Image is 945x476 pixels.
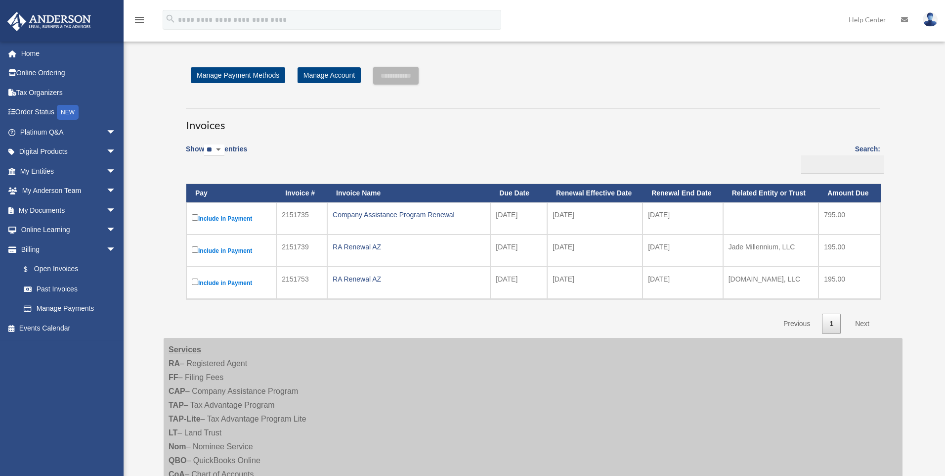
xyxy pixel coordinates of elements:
label: Include in Payment [192,212,271,225]
label: Include in Payment [192,244,271,257]
strong: QBO [169,456,186,465]
label: Include in Payment [192,277,271,289]
strong: FF [169,373,178,381]
a: Tax Organizers [7,83,131,102]
strong: TAP-Lite [169,415,201,423]
th: Amount Due: activate to sort column ascending [818,184,881,202]
span: arrow_drop_down [106,161,126,182]
img: Anderson Advisors Platinum Portal [4,12,94,31]
td: [DATE] [643,235,723,267]
td: [DATE] [490,267,547,299]
a: Billingarrow_drop_down [7,239,126,259]
td: [DATE] [643,202,723,235]
td: [DOMAIN_NAME], LLC [723,267,819,299]
a: My Documentsarrow_drop_down [7,200,131,220]
a: 1 [822,314,841,334]
strong: Nom [169,442,186,451]
th: Related Entity or Trust: activate to sort column ascending [723,184,819,202]
a: Events Calendar [7,318,131,338]
td: [DATE] [490,202,547,235]
a: Manage Payments [14,299,126,319]
div: RA Renewal AZ [333,272,485,286]
span: arrow_drop_down [106,181,126,201]
h3: Invoices [186,108,880,133]
span: arrow_drop_down [106,220,126,240]
a: Next [848,314,877,334]
a: Manage Account [298,67,361,83]
a: Online Ordering [7,63,131,83]
th: Renewal Effective Date: activate to sort column ascending [547,184,643,202]
span: arrow_drop_down [106,122,126,143]
a: Digital Productsarrow_drop_down [7,142,131,162]
strong: CAP [169,387,185,395]
a: My Anderson Teamarrow_drop_down [7,181,131,201]
span: arrow_drop_down [106,239,126,260]
td: 195.00 [818,235,881,267]
a: My Entitiesarrow_drop_down [7,161,131,181]
span: $ [29,263,34,276]
select: Showentries [204,144,224,156]
td: [DATE] [547,235,643,267]
td: [DATE] [547,202,643,235]
td: 2151753 [276,267,327,299]
td: Jade Millennium, LLC [723,235,819,267]
input: Search: [801,155,884,174]
a: $Open Invoices [14,259,121,280]
strong: LT [169,428,177,437]
th: Renewal End Date: activate to sort column ascending [643,184,723,202]
strong: RA [169,359,180,368]
th: Pay: activate to sort column descending [186,184,276,202]
td: [DATE] [643,267,723,299]
div: RA Renewal AZ [333,240,485,254]
a: Online Learningarrow_drop_down [7,220,131,240]
strong: Services [169,345,201,354]
input: Include in Payment [192,246,198,253]
th: Due Date: activate to sort column ascending [490,184,547,202]
a: menu [133,17,145,26]
a: Home [7,44,131,63]
td: 2151739 [276,235,327,267]
td: 795.00 [818,202,881,235]
span: arrow_drop_down [106,200,126,221]
span: arrow_drop_down [106,142,126,162]
div: Company Assistance Program Renewal [333,208,485,222]
input: Include in Payment [192,214,198,221]
strong: TAP [169,401,184,409]
img: User Pic [923,12,938,27]
a: Order StatusNEW [7,102,131,123]
input: Include in Payment [192,279,198,285]
label: Search: [798,143,880,174]
div: NEW [57,105,79,120]
a: Past Invoices [14,279,126,299]
td: [DATE] [490,235,547,267]
i: search [165,13,176,24]
a: Previous [776,314,817,334]
td: 2151735 [276,202,327,235]
td: 195.00 [818,267,881,299]
a: Manage Payment Methods [191,67,285,83]
a: Platinum Q&Aarrow_drop_down [7,122,131,142]
th: Invoice #: activate to sort column ascending [276,184,327,202]
i: menu [133,14,145,26]
td: [DATE] [547,267,643,299]
label: Show entries [186,143,247,166]
th: Invoice Name: activate to sort column ascending [327,184,490,202]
